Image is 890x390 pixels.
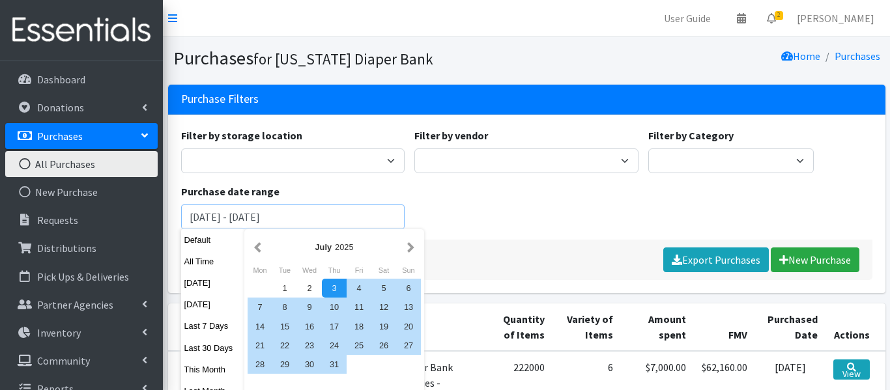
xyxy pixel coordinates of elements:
th: Actions [825,303,885,351]
th: Purchased Date [755,303,825,351]
span: 2025 [335,242,353,252]
p: Partner Agencies [37,298,113,311]
label: Filter by Category [648,128,734,143]
th: Purchases from [168,303,269,351]
p: Inventory [37,326,81,339]
div: Saturday [371,262,396,279]
span: 2 [775,11,783,20]
div: 11 [347,298,371,316]
th: Amount spent [621,303,694,351]
small: for [US_STATE] Diaper Bank [253,49,433,68]
label: Filter by vendor [414,128,488,143]
label: Filter by storage location [181,128,302,143]
div: 18 [347,317,371,336]
a: Home [781,49,820,63]
img: HumanEssentials [5,8,158,52]
a: Pick Ups & Deliveries [5,264,158,290]
a: Inventory [5,320,158,346]
div: 8 [272,298,297,316]
div: 3 [322,279,347,298]
div: 6 [396,279,421,298]
th: Variety of Items [553,303,620,351]
button: Last 7 Days [181,316,245,335]
button: This Month [181,360,245,379]
button: Last 30 Days [181,339,245,357]
a: Community [5,348,158,374]
a: User Guide [653,5,721,31]
p: Distributions [37,242,96,255]
th: FMV [694,303,755,351]
button: [DATE] [181,273,245,292]
div: Monday [248,262,272,279]
a: All Purchases [5,151,158,177]
a: Requests [5,207,158,233]
strong: July [315,242,332,252]
div: 13 [396,298,421,316]
div: 19 [371,317,396,336]
a: Purchases [835,49,880,63]
a: Export Purchases [663,247,769,272]
a: New Purchase [5,179,158,205]
input: January 1, 2011 - December 31, 2011 [181,204,405,229]
div: Tuesday [272,262,297,279]
div: 10 [322,298,347,316]
div: 7 [248,298,272,316]
div: 31 [322,355,347,374]
p: Requests [37,214,78,227]
button: [DATE] [181,295,245,314]
button: All Time [181,252,245,271]
div: 29 [272,355,297,374]
div: 4 [347,279,371,298]
div: Sunday [396,262,421,279]
div: 24 [322,336,347,355]
a: Distributions [5,235,158,261]
p: Community [37,354,90,367]
div: 23 [297,336,322,355]
div: 1 [272,279,297,298]
a: New Purchase [771,247,859,272]
h3: Purchase Filters [181,92,259,106]
div: 9 [297,298,322,316]
div: 30 [297,355,322,374]
p: Pick Ups & Deliveries [37,270,129,283]
div: Wednesday [297,262,322,279]
button: Default [181,230,245,249]
div: 5 [371,279,396,298]
a: [PERSON_NAME] [786,5,885,31]
div: 28 [248,355,272,374]
div: 27 [396,336,421,355]
a: Donations [5,94,158,120]
div: 14 [248,317,272,336]
th: Quantity of Items [487,303,553,351]
div: 20 [396,317,421,336]
div: Thursday [322,262,347,279]
a: Purchases [5,123,158,149]
div: 26 [371,336,396,355]
p: Purchases [37,130,83,143]
div: 15 [272,317,297,336]
p: Dashboard [37,73,85,86]
label: Purchase date range [181,184,280,199]
a: Partner Agencies [5,292,158,318]
div: 16 [297,317,322,336]
a: 2 [756,5,786,31]
h1: Purchases [173,47,522,70]
div: 22 [272,336,297,355]
div: 12 [371,298,396,316]
a: View [833,359,869,380]
div: 25 [347,336,371,355]
div: Friday [347,262,371,279]
div: 21 [248,336,272,355]
a: Dashboard [5,66,158,92]
p: Donations [37,101,84,114]
div: 2 [297,279,322,298]
div: 17 [322,317,347,336]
